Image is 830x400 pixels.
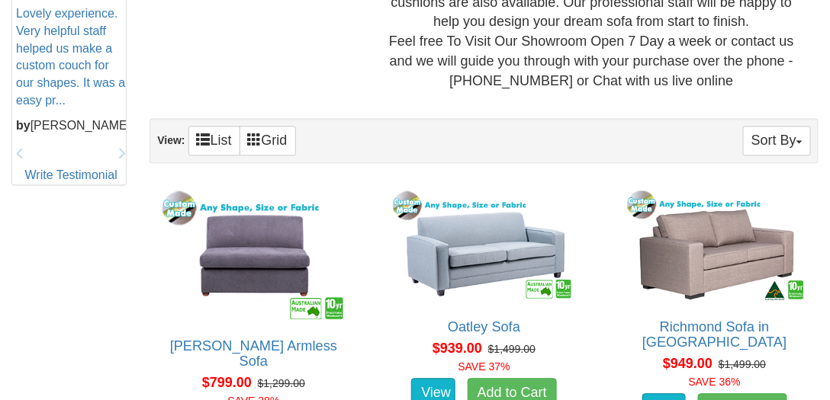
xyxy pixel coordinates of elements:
[240,126,296,155] a: Grid
[188,126,240,155] a: List
[488,343,536,355] del: $1,499.00
[202,375,252,390] span: $799.00
[157,133,185,146] strong: View:
[25,168,117,181] a: Write Testimonial
[743,126,811,155] button: Sort By
[389,187,580,304] img: Oatley Sofa
[433,341,482,356] span: $939.00
[170,338,337,369] a: [PERSON_NAME] Armless Sofa
[689,376,741,388] font: SAVE 36%
[458,360,510,373] font: SAVE 37%
[719,358,766,370] del: $1,499.00
[663,356,713,371] span: $949.00
[16,119,31,132] b: by
[642,319,787,350] a: Richmond Sofa in [GEOGRAPHIC_DATA]
[16,7,125,107] a: Lovely experience. Very helpful staff helped us make a custom couch for our shapes. It was a easy...
[619,187,810,304] img: Richmond Sofa in Fabric
[158,187,349,323] img: Cleo Armless Sofa
[258,377,305,389] del: $1,299.00
[16,117,126,135] p: [PERSON_NAME]
[448,319,520,334] a: Oatley Sofa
